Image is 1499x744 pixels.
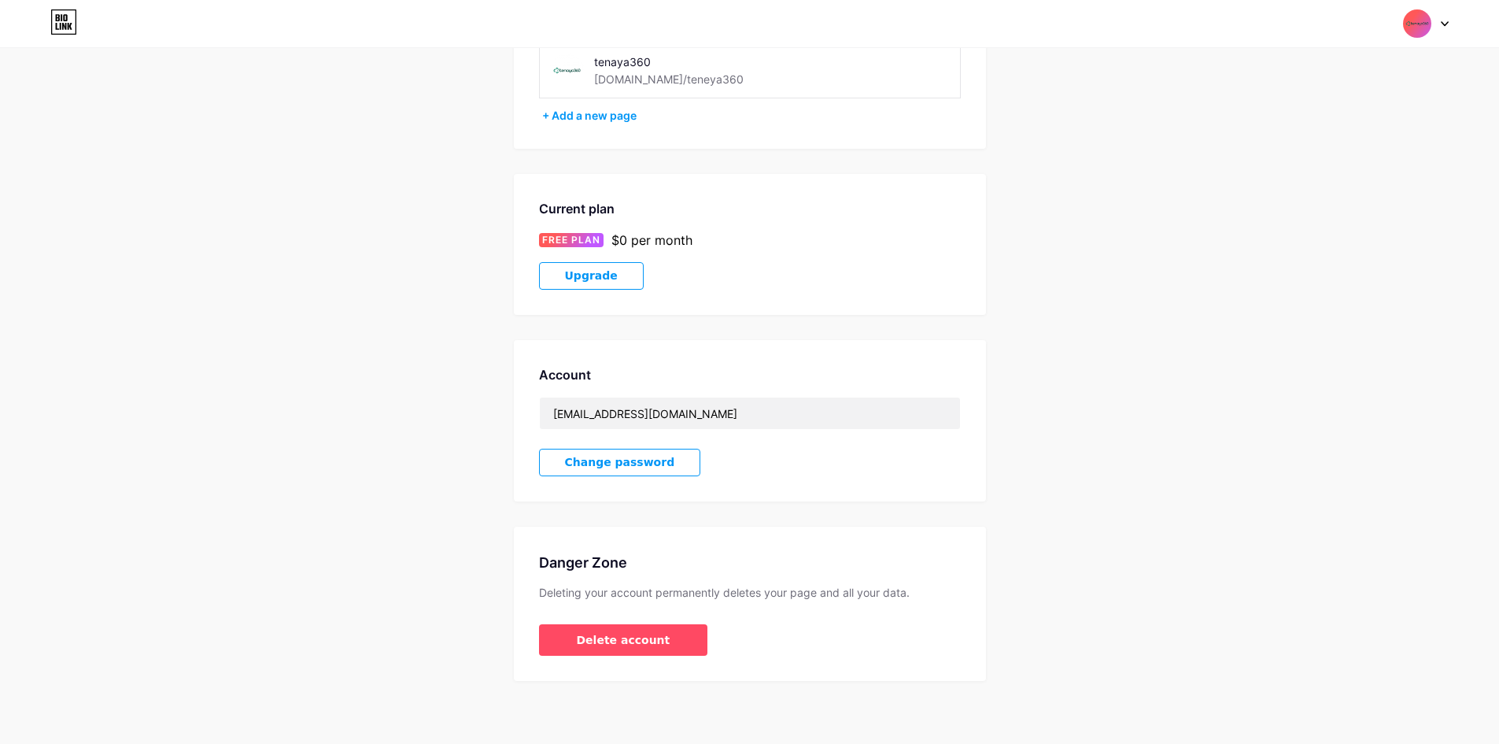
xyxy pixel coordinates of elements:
[594,71,744,87] div: [DOMAIN_NAME]/teneya360
[549,53,585,88] img: teneya360
[539,586,961,599] div: Deleting your account permanently deletes your page and all your data.
[542,108,961,124] div: + Add a new page
[594,54,800,70] div: tenaya360
[1402,9,1432,39] img: teneya360
[539,262,644,290] button: Upgrade
[539,449,701,476] button: Change password
[539,552,961,573] div: Danger Zone
[577,632,670,649] span: Delete account
[539,624,708,656] button: Delete account
[611,231,692,250] div: $0 per month
[539,365,961,384] div: Account
[540,398,960,429] input: Email
[565,269,618,283] span: Upgrade
[539,199,961,218] div: Current plan
[565,456,675,469] span: Change password
[542,233,600,247] span: FREE PLAN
